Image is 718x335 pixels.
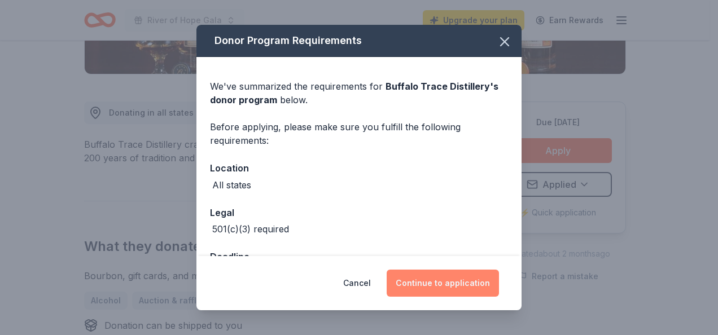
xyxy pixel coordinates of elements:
div: 501(c)(3) required [212,222,289,236]
div: Before applying, please make sure you fulfill the following requirements: [210,120,508,147]
button: Continue to application [387,270,499,297]
button: Cancel [343,270,371,297]
div: Location [210,161,508,175]
div: Legal [210,205,508,220]
div: We've summarized the requirements for below. [210,80,508,107]
div: All states [212,178,251,192]
div: Deadline [210,249,508,264]
div: Donor Program Requirements [196,25,522,57]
